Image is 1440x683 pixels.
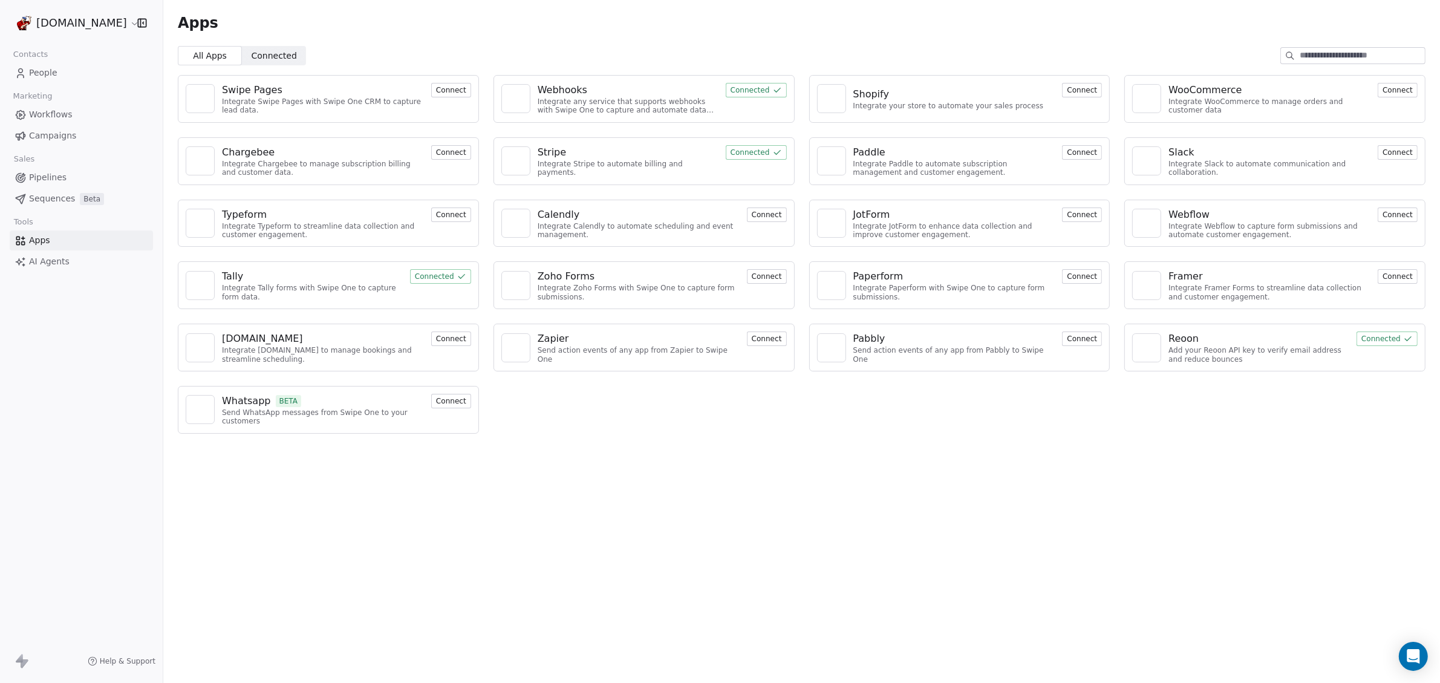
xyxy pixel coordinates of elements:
[222,208,267,222] div: Typeform
[222,83,424,97] a: Swipe Pages
[222,269,403,284] a: Tally
[538,83,718,97] a: Webhooks
[431,83,471,97] button: Connect
[1378,209,1418,220] a: Connect
[8,150,40,168] span: Sales
[431,145,471,160] button: Connect
[853,284,1055,301] div: Integrate Paperform with Swipe One to capture form submissions.
[100,656,155,666] span: Help & Support
[1168,83,1242,97] div: WooCommerce
[222,145,275,160] div: Chargebee
[252,50,297,62] span: Connected
[222,160,424,177] div: Integrate Chargebee to manage subscription billing and customer data.
[538,269,740,284] a: Zoho Forms
[1168,332,1199,346] div: Reoon
[538,145,718,160] a: Stripe
[1357,332,1418,346] button: Connected
[1062,333,1102,344] a: Connect
[538,269,595,284] div: Zoho Forms
[853,269,1055,284] a: Paperform
[1168,208,1210,222] div: Webflow
[431,333,471,344] a: Connect
[853,145,1055,160] a: Paddle
[191,276,209,295] img: NA
[431,84,471,96] a: Connect
[10,126,153,146] a: Campaigns
[1132,84,1161,113] a: NA
[538,145,566,160] div: Stripe
[36,15,127,31] span: [DOMAIN_NAME]
[747,333,787,344] a: Connect
[747,269,787,284] button: Connect
[747,332,787,346] button: Connect
[1132,333,1161,362] a: NA
[747,209,787,220] a: Connect
[10,168,153,188] a: Pipelines
[191,90,209,108] img: NA
[1132,146,1161,175] a: NA
[823,214,841,232] img: NA
[1378,146,1418,158] a: Connect
[186,271,215,300] a: NA
[191,400,209,419] img: NA
[1062,269,1102,284] button: Connect
[853,346,1055,364] div: Send action events of any app from Pabbly to Swipe One
[507,152,525,170] img: NA
[1357,333,1418,344] a: Connected
[29,255,70,268] span: AI Agents
[191,339,209,357] img: NA
[8,213,38,231] span: Tools
[431,209,471,220] a: Connect
[1378,145,1418,160] button: Connect
[1138,276,1156,295] img: NA
[29,108,73,121] span: Workflows
[186,146,215,175] a: NA
[747,270,787,282] a: Connect
[1168,160,1370,177] div: Integrate Slack to automate communication and collaboration.
[1062,270,1102,282] a: Connect
[1168,269,1202,284] div: Framer
[222,394,271,408] div: Whatsapp
[222,332,424,346] a: [DOMAIN_NAME]
[222,269,243,284] div: Tally
[1168,145,1370,160] a: Slack
[1168,208,1370,222] a: Webflow
[8,45,53,64] span: Contacts
[853,87,890,102] div: Shopify
[10,105,153,125] a: Workflows
[823,339,841,357] img: NA
[726,145,787,160] button: Connected
[410,269,471,284] button: Connected
[1062,332,1102,346] button: Connect
[1378,270,1418,282] a: Connect
[1138,214,1156,232] img: NA
[726,83,787,97] button: Connected
[853,208,890,222] div: JotForm
[222,208,424,222] a: Typeform
[191,152,209,170] img: NA
[29,192,75,205] span: Sequences
[186,209,215,238] a: NA
[501,271,530,300] a: NA
[10,189,153,209] a: SequencesBeta
[501,209,530,238] a: NA
[538,208,740,222] a: Calendly
[29,171,67,184] span: Pipelines
[222,408,424,426] div: Send WhatsApp messages from Swipe One to your customers
[726,84,787,96] a: Connected
[823,276,841,295] img: NA
[1168,145,1194,160] div: Slack
[222,394,424,408] a: WhatsappBETA
[1378,269,1418,284] button: Connect
[817,209,846,238] a: NA
[1132,209,1161,238] a: NA
[222,145,424,160] a: Chargebee
[80,193,104,205] span: Beta
[10,230,153,250] a: Apps
[538,332,740,346] a: Zapier
[538,97,718,115] div: Integrate any service that supports webhooks with Swipe One to capture and automate data workflows.
[817,84,846,113] a: NA
[501,333,530,362] a: NA
[538,284,740,301] div: Integrate Zoho Forms with Swipe One to capture form submissions.
[538,160,718,177] div: Integrate Stripe to automate billing and payments.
